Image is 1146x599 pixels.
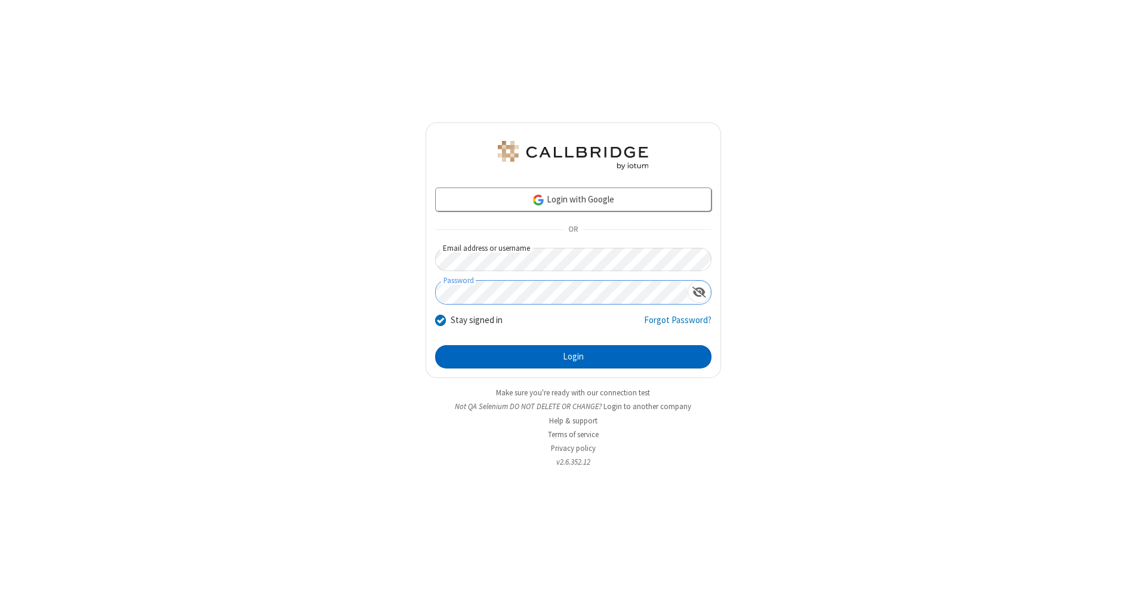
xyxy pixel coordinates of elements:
[603,401,691,412] button: Login to another company
[549,416,597,426] a: Help & support
[532,193,545,207] img: google-icon.png
[435,188,711,211] a: Login with Google
[563,222,583,238] span: OR
[1116,568,1137,591] iframe: Chat
[496,388,650,398] a: Make sure you're ready with our connection test
[426,456,721,468] li: v2.6.352.12
[644,314,711,336] a: Forgot Password?
[548,429,599,440] a: Terms of service
[435,345,711,369] button: Login
[451,314,503,327] label: Stay signed in
[426,401,721,412] li: Not QA Selenium DO NOT DELETE OR CHANGE?
[688,281,711,303] div: Show password
[436,281,688,304] input: Password
[435,248,711,271] input: Email address or username
[551,443,596,453] a: Privacy policy
[495,141,651,170] img: QA Selenium DO NOT DELETE OR CHANGE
